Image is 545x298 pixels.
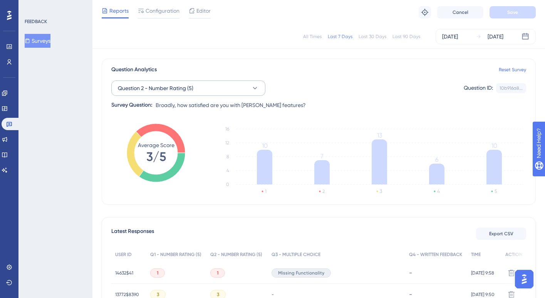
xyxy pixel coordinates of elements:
[226,168,229,173] tspan: 4
[217,270,218,276] span: 1
[471,251,481,258] span: TIME
[359,33,386,40] div: Last 30 Days
[435,156,438,163] tspan: 6
[225,126,229,132] tspan: 16
[111,100,153,110] div: Survey Question:
[409,269,464,276] div: -
[226,182,229,187] tspan: 0
[489,231,513,237] span: Export CSV
[25,18,47,25] div: FEEDBACK
[488,32,503,41] div: [DATE]
[157,291,159,298] span: 3
[278,270,324,276] span: Missing Functionality
[499,67,526,73] a: Reset Survey
[225,140,229,146] tspan: 12
[157,270,158,276] span: 1
[138,142,174,148] tspan: Average Score
[476,228,526,240] button: Export CSV
[217,291,219,298] span: 3
[115,291,139,298] span: 13772$8390
[500,85,523,91] div: 10b916a8...
[490,6,536,18] button: Save
[328,33,352,40] div: Last 7 Days
[409,251,462,258] span: Q4 - WRITTEN FEEDBACK
[118,84,193,93] span: Question 2 - Number Rating (5)
[226,154,229,159] tspan: 8
[156,100,306,110] span: Broadly, how satisfied are you with [PERSON_NAME] features?
[146,149,166,164] tspan: 3/5
[272,291,274,298] span: -
[196,6,211,15] span: Editor
[109,6,129,15] span: Reports
[464,83,493,93] div: Question ID:
[495,189,497,194] text: 5
[111,65,157,74] span: Question Analytics
[115,251,132,258] span: USER ID
[491,142,497,149] tspan: 10
[377,132,382,139] tspan: 13
[392,33,420,40] div: Last 90 Days
[262,142,268,149] tspan: 10
[437,6,483,18] button: Cancel
[150,251,201,258] span: Q1 - NUMBER RATING (5)
[115,270,133,276] span: 14632$41
[265,189,267,194] text: 1
[442,32,458,41] div: [DATE]
[320,152,324,160] tspan: 7
[513,268,536,291] iframe: UserGuiding AI Assistant Launcher
[507,9,518,15] span: Save
[505,251,522,258] span: ACTION
[409,291,464,298] div: -
[18,2,48,11] span: Need Help?
[210,251,262,258] span: Q2 - NUMBER RATING (5)
[111,227,154,241] span: Latest Responses
[453,9,468,15] span: Cancel
[272,251,320,258] span: Q3 - MULTIPLE CHOICE
[303,33,322,40] div: All Times
[111,80,265,96] button: Question 2 - Number Rating (5)
[437,189,440,194] text: 4
[471,270,494,276] span: [DATE] 9:58
[146,6,179,15] span: Configuration
[25,34,50,48] button: Surveys
[380,189,382,194] text: 3
[471,291,495,298] span: [DATE] 9:50
[322,189,325,194] text: 2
